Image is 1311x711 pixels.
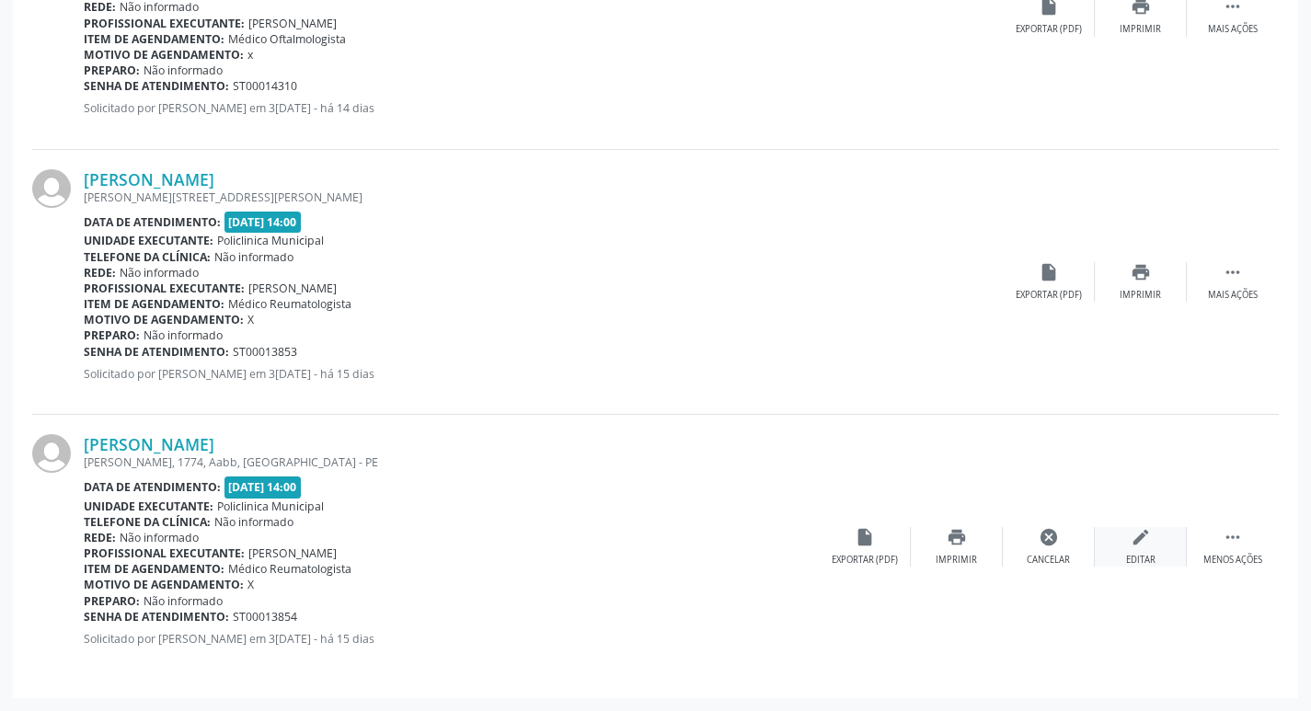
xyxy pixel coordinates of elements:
span: ST00013854 [233,609,297,625]
div: Exportar (PDF) [1016,23,1082,36]
span: [PERSON_NAME] [248,16,337,31]
i:  [1223,262,1243,282]
div: [PERSON_NAME], 1774, Aabb, [GEOGRAPHIC_DATA] - PE [84,454,819,470]
div: Imprimir [1120,23,1161,36]
p: Solicitado por [PERSON_NAME] em 3[DATE] - há 15 dias [84,631,819,647]
b: Item de agendamento: [84,31,224,47]
b: Motivo de agendamento: [84,577,244,592]
span: ST00013853 [233,344,297,360]
b: Rede: [84,265,116,281]
span: Policlinica Municipal [217,233,324,248]
span: Não informado [144,63,223,78]
img: img [32,169,71,208]
a: [PERSON_NAME] [84,434,214,454]
b: Data de atendimento: [84,479,221,495]
span: [DATE] 14:00 [224,476,302,498]
div: Exportar (PDF) [1016,289,1082,302]
b: Profissional executante: [84,281,245,296]
span: Não informado [144,593,223,609]
img: img [32,434,71,473]
b: Item de agendamento: [84,561,224,577]
b: Senha de atendimento: [84,344,229,360]
div: Editar [1126,554,1156,567]
div: Imprimir [1120,289,1161,302]
b: Telefone da clínica: [84,249,211,265]
a: [PERSON_NAME] [84,169,214,189]
i: insert_drive_file [1039,262,1059,282]
div: Exportar (PDF) [832,554,898,567]
span: Não informado [144,327,223,343]
b: Preparo: [84,327,140,343]
span: [PERSON_NAME] [248,545,337,561]
span: ST00014310 [233,78,297,94]
span: Não informado [214,249,293,265]
span: Policlinica Municipal [217,499,324,514]
i: edit [1131,527,1151,547]
b: Unidade executante: [84,233,213,248]
b: Rede: [84,530,116,545]
span: x [247,47,253,63]
span: Não informado [120,530,199,545]
b: Motivo de agendamento: [84,47,244,63]
div: Mais ações [1208,23,1258,36]
b: Motivo de agendamento: [84,312,244,327]
b: Unidade executante: [84,499,213,514]
b: Profissional executante: [84,16,245,31]
i: print [1131,262,1151,282]
span: Médico Reumatologista [228,296,351,312]
div: Menos ações [1203,554,1262,567]
div: Mais ações [1208,289,1258,302]
span: Médico Reumatologista [228,561,351,577]
span: Médico Oftalmologista [228,31,346,47]
span: X [247,312,254,327]
i:  [1223,527,1243,547]
span: Não informado [214,514,293,530]
i: insert_drive_file [855,527,875,547]
span: [DATE] 14:00 [224,212,302,233]
b: Senha de atendimento: [84,609,229,625]
i: cancel [1039,527,1059,547]
span: [PERSON_NAME] [248,281,337,296]
p: Solicitado por [PERSON_NAME] em 3[DATE] - há 14 dias [84,100,1003,116]
b: Profissional executante: [84,545,245,561]
b: Senha de atendimento: [84,78,229,94]
span: X [247,577,254,592]
i: print [947,527,967,547]
b: Telefone da clínica: [84,514,211,530]
p: Solicitado por [PERSON_NAME] em 3[DATE] - há 15 dias [84,366,1003,382]
div: [PERSON_NAME][STREET_ADDRESS][PERSON_NAME] [84,189,1003,205]
div: Imprimir [936,554,977,567]
b: Item de agendamento: [84,296,224,312]
b: Preparo: [84,63,140,78]
b: Data de atendimento: [84,214,221,230]
div: Cancelar [1027,554,1070,567]
span: Não informado [120,265,199,281]
b: Preparo: [84,593,140,609]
